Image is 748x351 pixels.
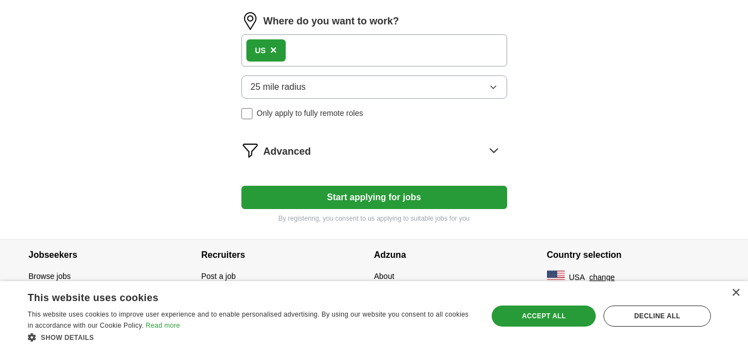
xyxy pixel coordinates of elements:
div: Accept all [492,306,596,327]
button: change [589,272,615,283]
span: × [270,44,277,56]
button: × [270,42,277,59]
div: Decline all [603,306,711,327]
span: Only apply to fully remote roles [257,108,363,119]
span: This website uses cookies to improve user experience and to enable personalised advertising. By u... [28,311,468,329]
a: About [374,272,395,281]
div: US [255,45,266,57]
label: Where do you want to work? [264,14,399,29]
span: 25 mile radius [251,80,306,94]
div: Show details [28,332,474,343]
a: Post a job [202,272,236,281]
h4: Country selection [547,240,720,271]
div: This website uses cookies [28,288,447,304]
input: Only apply to fully remote roles [241,108,252,119]
img: US flag [547,271,565,284]
span: Advanced [264,144,311,159]
button: 25 mile radius [241,75,507,99]
a: Read more, opens a new window [146,322,180,329]
img: location.png [241,12,259,30]
span: Show details [41,334,94,342]
a: Browse jobs [29,272,71,281]
img: filter [241,141,259,159]
p: By registering, you consent to us applying to suitable jobs for you [241,213,507,223]
button: Start applying for jobs [241,186,507,209]
span: USA [569,272,585,283]
div: Close [731,289,740,297]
